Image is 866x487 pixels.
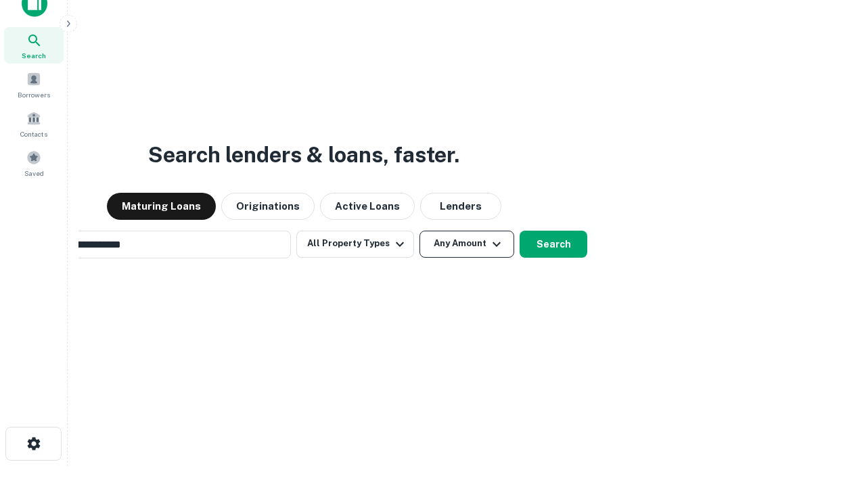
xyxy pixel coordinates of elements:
iframe: Chat Widget [798,335,866,400]
span: Search [22,50,46,61]
span: Saved [24,168,44,179]
a: Search [4,27,64,64]
button: All Property Types [296,231,414,258]
button: Active Loans [320,193,415,220]
a: Contacts [4,106,64,142]
button: Lenders [420,193,501,220]
button: Maturing Loans [107,193,216,220]
h3: Search lenders & loans, faster. [148,139,459,171]
button: Any Amount [419,231,514,258]
a: Saved [4,145,64,181]
button: Search [520,231,587,258]
a: Borrowers [4,66,64,103]
button: Originations [221,193,315,220]
span: Contacts [20,129,47,139]
span: Borrowers [18,89,50,100]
